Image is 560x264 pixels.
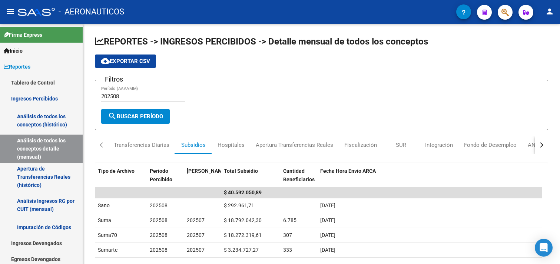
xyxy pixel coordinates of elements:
[396,141,406,149] div: SUR
[218,141,245,149] div: Hospitales
[256,141,333,149] div: Apertura Transferencias Reales
[101,56,110,65] mat-icon: cloud_download
[98,217,111,223] span: Suma
[187,168,227,174] span: [PERSON_NAME]
[150,232,168,238] span: 202508
[95,36,428,47] span: REPORTES -> INGRESOS PERCIBIDOS -> Detalle mensual de todos los conceptos
[545,7,554,16] mat-icon: person
[224,189,262,195] span: $ 40.592.050,89
[101,58,150,65] span: Exportar CSV
[224,232,262,238] span: $ 18.272.319,61
[283,247,292,253] span: 333
[108,112,117,121] mat-icon: search
[98,232,117,238] span: Suma70
[320,168,376,174] span: Fecha Hora Envío ARCA
[114,141,169,149] div: Transferencias Diarias
[98,202,110,208] span: Sano
[101,109,170,124] button: Buscar Período
[187,232,205,238] span: 202507
[320,217,335,223] span: [DATE]
[4,63,30,71] span: Reportes
[4,31,42,39] span: Firma Express
[98,247,117,253] span: Sumarte
[187,247,205,253] span: 202507
[6,7,15,16] mat-icon: menu
[425,141,453,149] div: Integración
[224,217,262,223] span: $ 18.792.042,30
[150,168,172,182] span: Período Percibido
[59,4,124,20] span: - AERONAUTICOS
[150,217,168,223] span: 202508
[224,202,254,208] span: $ 292.961,71
[320,202,335,208] span: [DATE]
[224,247,259,253] span: $ 3.234.727,27
[535,239,553,257] div: Open Intercom Messenger
[187,217,205,223] span: 202507
[108,113,163,120] span: Buscar Período
[181,141,206,149] div: Subsidios
[150,202,168,208] span: 202508
[4,47,23,55] span: Inicio
[184,163,221,196] datatable-header-cell: Período Devengado
[283,217,296,223] span: 6.785
[224,168,258,174] span: Total Subsidio
[320,232,335,238] span: [DATE]
[95,163,147,196] datatable-header-cell: Tipo de Archivo
[464,141,517,149] div: Fondo de Desempleo
[147,163,184,196] datatable-header-cell: Período Percibido
[150,247,168,253] span: 202508
[317,163,542,196] datatable-header-cell: Fecha Hora Envío ARCA
[98,168,135,174] span: Tipo de Archivo
[283,168,315,182] span: Cantidad Beneficiarios
[344,141,377,149] div: Fiscalización
[283,232,292,238] span: 307
[95,55,156,68] button: Exportar CSV
[280,163,317,196] datatable-header-cell: Cantidad Beneficiarios
[320,247,335,253] span: [DATE]
[101,74,127,85] h3: Filtros
[221,163,280,196] datatable-header-cell: Total Subsidio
